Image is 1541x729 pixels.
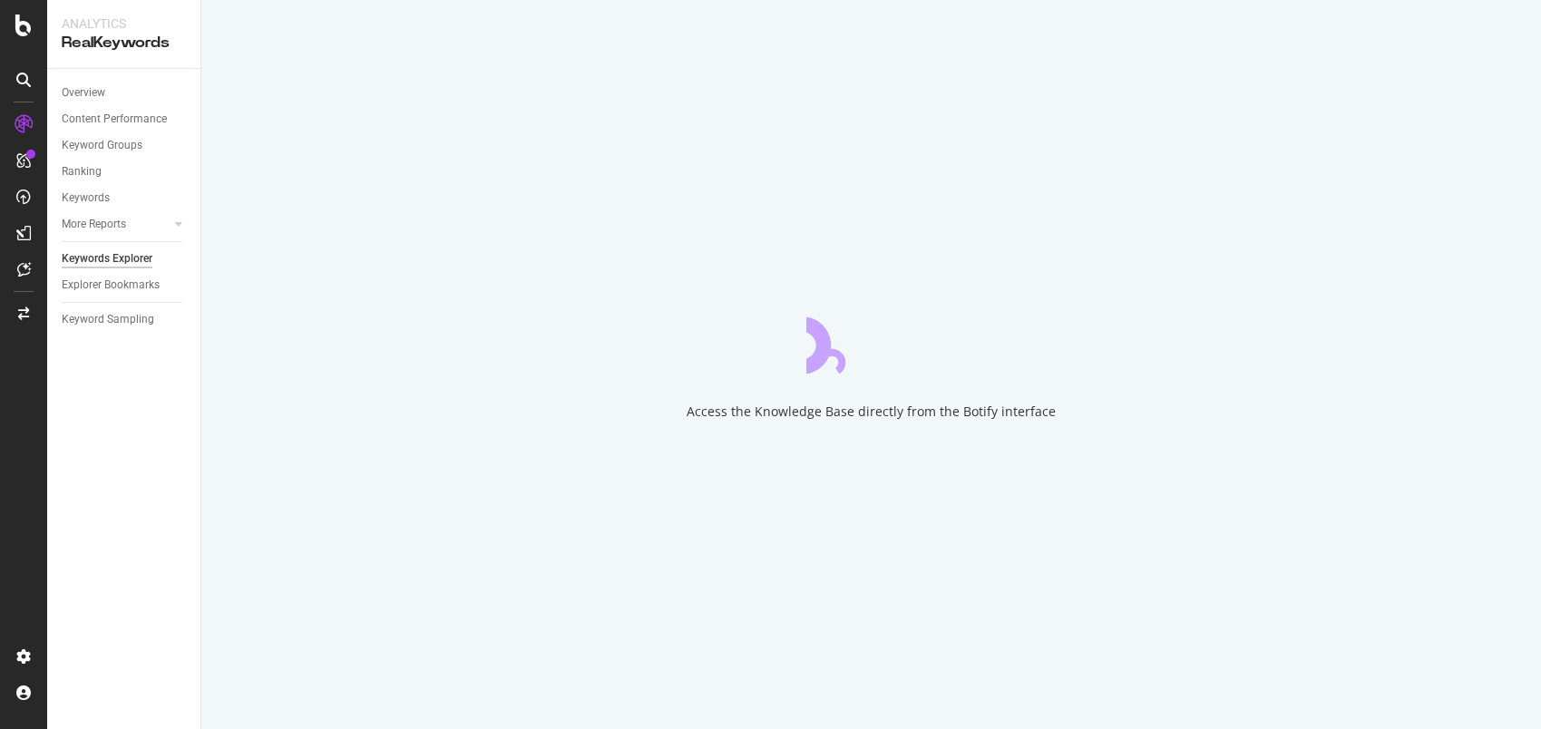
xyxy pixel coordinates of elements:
[62,249,152,268] div: Keywords Explorer
[62,110,188,129] a: Content Performance
[62,189,110,208] div: Keywords
[62,162,102,181] div: Ranking
[62,83,105,102] div: Overview
[62,249,188,268] a: Keywords Explorer
[62,215,170,234] a: More Reports
[62,189,188,208] a: Keywords
[62,310,154,329] div: Keyword Sampling
[62,15,186,33] div: Analytics
[62,310,188,329] a: Keyword Sampling
[62,33,186,53] div: RealKeywords
[62,276,188,295] a: Explorer Bookmarks
[62,83,188,102] a: Overview
[687,403,1056,421] div: Access the Knowledge Base directly from the Botify interface
[806,308,937,374] div: animation
[62,136,142,155] div: Keyword Groups
[62,136,188,155] a: Keyword Groups
[62,162,188,181] a: Ranking
[62,276,160,295] div: Explorer Bookmarks
[62,110,167,129] div: Content Performance
[62,215,126,234] div: More Reports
